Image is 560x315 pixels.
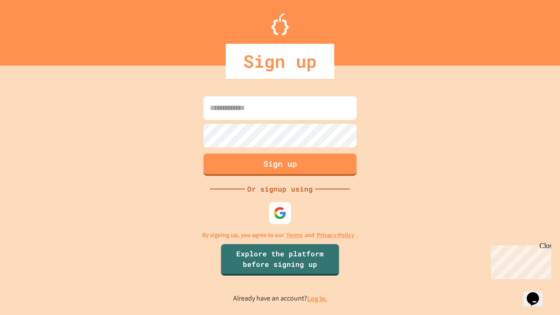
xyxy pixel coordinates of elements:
[226,44,334,79] div: Sign up
[202,231,358,240] p: By signing up, you agree to our and .
[245,184,315,194] div: Or signup using
[307,294,327,303] a: Log in.
[3,3,60,56] div: Chat with us now!Close
[203,154,357,176] button: Sign up
[221,244,339,276] a: Explore the platform before signing up
[233,293,327,304] p: Already have an account?
[286,231,302,240] a: Terms
[271,13,289,35] img: Logo.svg
[317,231,354,240] a: Privacy Policy
[273,206,287,220] img: google-icon.svg
[487,242,551,279] iframe: chat widget
[523,280,551,306] iframe: chat widget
